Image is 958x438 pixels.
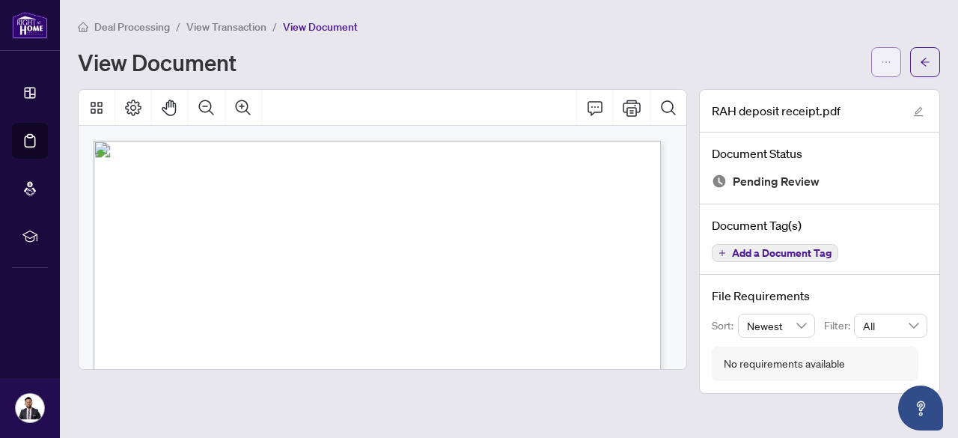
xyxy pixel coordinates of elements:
[16,394,44,422] img: Profile Icon
[863,314,918,337] span: All
[747,314,807,337] span: Newest
[12,11,48,39] img: logo
[186,20,266,34] span: View Transaction
[913,106,924,117] span: edit
[881,57,891,67] span: ellipsis
[824,317,854,334] p: Filter:
[176,18,180,35] li: /
[94,20,170,34] span: Deal Processing
[920,57,930,67] span: arrow-left
[283,20,358,34] span: View Document
[712,174,727,189] img: Document Status
[724,356,845,372] div: No requirements available
[712,145,927,162] h4: Document Status
[732,248,832,258] span: Add a Document Tag
[733,171,820,192] span: Pending Review
[712,102,840,120] span: RAH deposit receipt.pdf
[712,244,838,262] button: Add a Document Tag
[712,216,927,234] h4: Document Tag(s)
[78,50,237,74] h1: View Document
[712,317,738,334] p: Sort:
[272,18,277,35] li: /
[712,287,927,305] h4: File Requirements
[718,249,726,257] span: plus
[898,386,943,431] button: Open asap
[78,22,88,32] span: home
